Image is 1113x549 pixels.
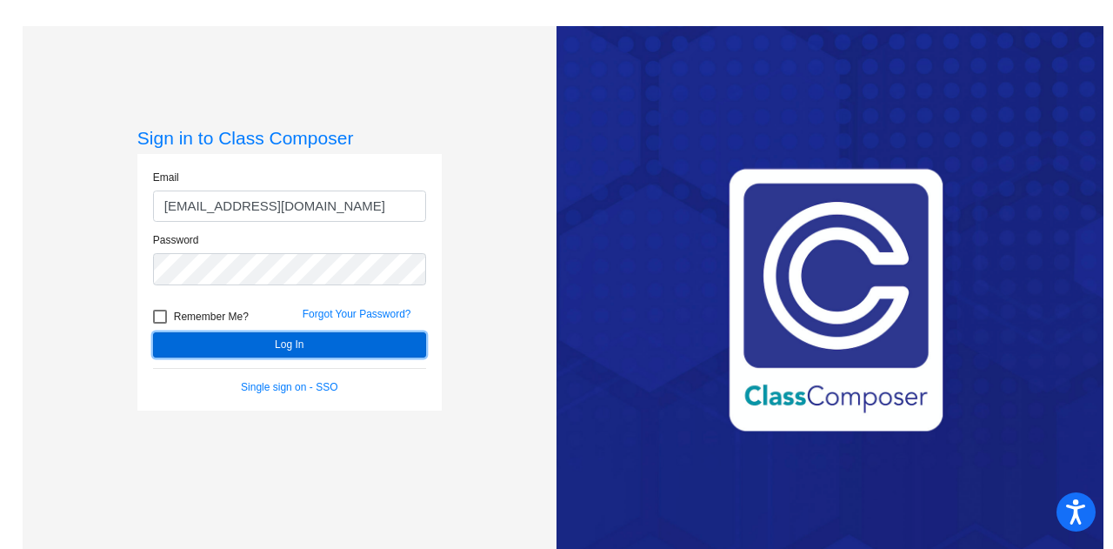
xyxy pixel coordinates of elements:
[153,232,199,248] label: Password
[174,306,249,327] span: Remember Me?
[303,308,411,320] a: Forgot Your Password?
[153,170,179,185] label: Email
[153,332,426,358] button: Log In
[137,127,442,149] h3: Sign in to Class Composer
[241,381,337,393] a: Single sign on - SSO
